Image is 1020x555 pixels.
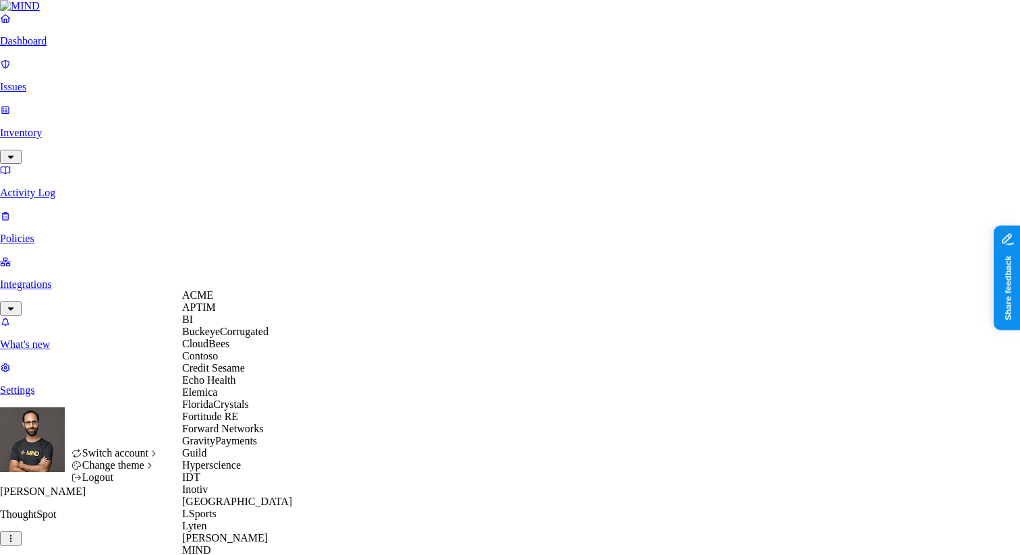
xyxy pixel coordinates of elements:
span: Lyten [182,520,206,531]
span: Guild [182,447,206,459]
span: Switch account [82,447,148,459]
span: Contoso [182,350,218,361]
span: Elemica [182,386,217,398]
span: Change theme [82,459,144,471]
div: Logout [72,471,160,484]
span: [PERSON_NAME] [182,532,268,544]
span: Echo Health [182,374,236,386]
span: ACME [182,289,213,301]
span: IDT [182,471,200,483]
span: [GEOGRAPHIC_DATA] [182,496,292,507]
span: BI [182,314,193,325]
span: Credit Sesame [182,362,245,374]
span: BuckeyeCorrugated [182,326,268,337]
span: Inotiv [182,484,208,495]
span: CloudBees [182,338,229,349]
span: APTIM [182,301,216,313]
span: Fortitude RE [182,411,238,422]
span: Hyperscience [182,459,241,471]
span: GravityPayments [182,435,257,446]
span: Forward Networks [182,423,263,434]
span: LSports [182,508,217,519]
span: FloridaCrystals [182,399,249,410]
